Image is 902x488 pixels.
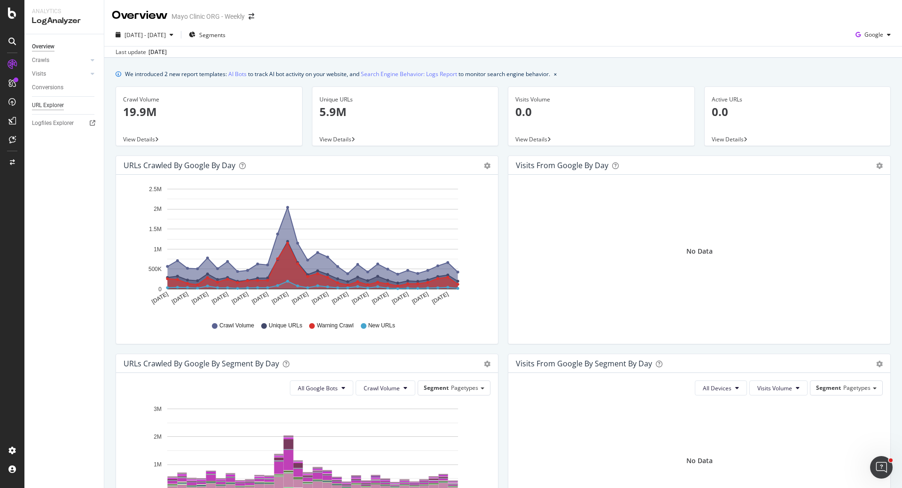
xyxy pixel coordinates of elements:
button: Crawl Volume [356,380,415,395]
a: Crawls [32,55,88,65]
div: No Data [686,456,713,465]
text: [DATE] [250,291,269,305]
span: Google [864,31,883,39]
svg: A chart. [124,182,487,313]
text: 1.5M [149,226,162,232]
p: 5.9M [319,104,491,120]
text: [DATE] [371,291,389,305]
text: [DATE] [231,291,249,305]
text: [DATE] [191,291,210,305]
text: [DATE] [311,291,329,305]
iframe: Intercom live chat [870,456,893,479]
span: View Details [123,135,155,143]
div: Visits from Google By Segment By Day [516,359,652,368]
div: Unique URLs [319,95,491,104]
span: View Details [515,135,547,143]
div: gear [484,361,490,367]
button: All Google Bots [290,380,353,395]
span: All Google Bots [298,384,338,392]
span: View Details [712,135,744,143]
div: gear [484,163,490,169]
span: New URLs [368,322,395,330]
div: Active URLs [712,95,884,104]
text: [DATE] [150,291,169,305]
div: Mayo Clinic ORG - Weekly [171,12,245,21]
div: Overview [112,8,168,23]
span: Pagetypes [843,384,871,392]
text: 2M [154,206,162,213]
span: All Devices [703,384,731,392]
div: LogAnalyzer [32,15,96,26]
text: 1M [154,246,162,253]
a: Overview [32,42,97,52]
div: Overview [32,42,54,52]
text: [DATE] [391,291,410,305]
span: [DATE] - [DATE] [124,31,166,39]
div: arrow-right-arrow-left [249,13,254,20]
div: Visits [32,69,46,79]
div: No Data [686,247,713,256]
text: [DATE] [271,291,289,305]
a: URL Explorer [32,101,97,110]
div: URLs Crawled by Google By Segment By Day [124,359,279,368]
div: URL Explorer [32,101,64,110]
div: gear [876,361,883,367]
span: Unique URLs [269,322,302,330]
span: Crawl Volume [364,384,400,392]
div: gear [876,163,883,169]
a: Visits [32,69,88,79]
button: [DATE] - [DATE] [112,27,177,42]
text: [DATE] [291,291,310,305]
a: AI Bots [228,69,247,79]
p: 0.0 [515,104,687,120]
div: Analytics [32,8,96,15]
div: Last update [116,48,167,56]
div: Visits from Google by day [516,161,608,170]
span: Segment [424,384,449,392]
text: [DATE] [431,291,450,305]
div: Crawls [32,55,49,65]
div: Logfiles Explorer [32,118,74,128]
a: Search Engine Behavior: Logs Report [361,69,457,79]
div: URLs Crawled by Google by day [124,161,235,170]
div: Conversions [32,83,63,93]
span: View Details [319,135,351,143]
button: close banner [552,67,559,81]
span: Pagetypes [451,384,478,392]
a: Logfiles Explorer [32,118,97,128]
button: All Devices [695,380,747,395]
text: 2.5M [149,186,162,193]
text: [DATE] [171,291,189,305]
button: Google [852,27,894,42]
a: Conversions [32,83,97,93]
text: 0 [158,286,162,293]
button: Visits Volume [749,380,808,395]
span: Crawl Volume [219,322,254,330]
text: [DATE] [351,291,370,305]
div: Crawl Volume [123,95,295,104]
text: 3M [154,406,162,412]
text: 1M [154,462,162,468]
p: 0.0 [712,104,884,120]
p: 19.9M [123,104,295,120]
text: [DATE] [210,291,229,305]
span: Segment [816,384,841,392]
text: 500K [148,266,162,272]
div: [DATE] [148,48,167,56]
text: [DATE] [331,291,350,305]
span: Visits Volume [757,384,792,392]
button: Segments [185,27,229,42]
text: 2M [154,434,162,440]
div: info banner [116,69,891,79]
span: Segments [199,31,225,39]
text: [DATE] [411,291,429,305]
div: We introduced 2 new report templates: to track AI bot activity on your website, and to monitor se... [125,69,550,79]
span: Warning Crawl [317,322,353,330]
div: Visits Volume [515,95,687,104]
